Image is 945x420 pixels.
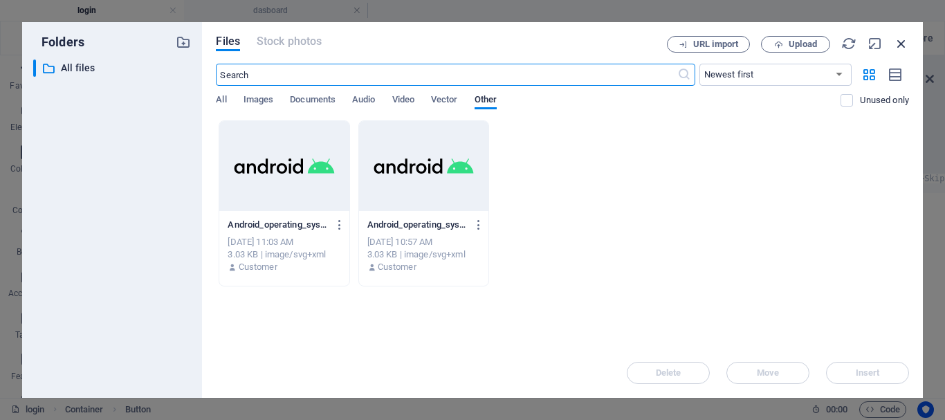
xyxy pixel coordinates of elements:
p: Folders [33,33,84,51]
p: Android_operating_system-Logo.wine-oXyNhof8Ktsdg9Nd85hyzg.svg [228,219,328,231]
div: [DATE] 11:03 AM [228,236,340,248]
p: All files [61,60,166,76]
button: Upload [761,36,830,53]
span: Other [475,91,497,111]
i: Minimize [868,36,883,51]
input: Search [216,64,677,86]
div: 3.03 KB | image/svg+xml [367,248,480,261]
p: Android_operating_system-Logo.wine-kHBFFhmywxqtrhyGJq2Vcw.svg [367,219,468,231]
button: URL import [667,36,750,53]
span: Images [244,91,274,111]
i: Create new folder [176,35,191,50]
span: This file type is not supported by this element [257,33,322,50]
span: Vector [431,91,458,111]
span: URL import [693,40,738,48]
p: Unused only [860,94,909,107]
div: [DATE] 10:57 AM [367,236,480,248]
span: All [216,91,226,111]
span: Files [216,33,240,50]
div: 3.03 KB | image/svg+xml [228,248,340,261]
p: Customer [378,261,416,273]
span: Upload [789,40,817,48]
p: Customer [239,261,277,273]
span: Documents [290,91,336,111]
span: Video [392,91,414,111]
div: ​ [33,60,36,77]
i: Reload [841,36,856,51]
span: Audio [352,91,375,111]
